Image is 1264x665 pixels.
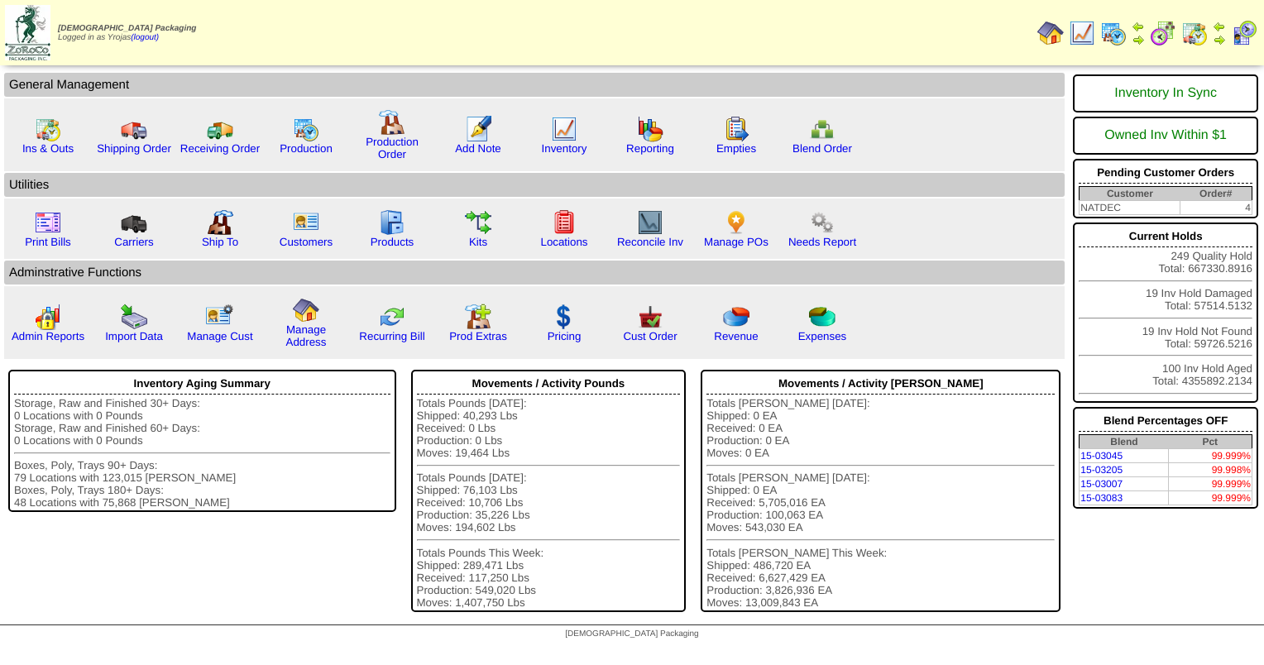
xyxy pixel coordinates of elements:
[792,142,852,155] a: Blend Order
[798,330,847,342] a: Expenses
[187,330,252,342] a: Manage Cust
[1231,20,1257,46] img: calendarcustomer.gif
[1100,20,1127,46] img: calendarprod.gif
[465,116,491,142] img: orders.gif
[1169,449,1252,463] td: 99.999%
[14,373,390,395] div: Inventory Aging Summary
[540,236,587,248] a: Locations
[706,373,1055,395] div: Movements / Activity [PERSON_NAME]
[637,209,663,236] img: line_graph2.gif
[1079,162,1252,184] div: Pending Customer Orders
[1073,222,1258,403] div: 249 Quality Hold Total: 667330.8916 19 Inv Hold Damaged Total: 57514.5132 19 Inv Hold Not Found T...
[617,236,683,248] a: Reconcile Inv
[551,304,577,330] img: dollar.gif
[623,330,677,342] a: Cust Order
[4,73,1065,97] td: General Management
[637,304,663,330] img: cust_order.png
[704,236,768,248] a: Manage POs
[449,330,507,342] a: Prod Extras
[1213,33,1226,46] img: arrowright.gif
[1213,20,1226,33] img: arrowleft.gif
[293,209,319,236] img: customers.gif
[280,236,333,248] a: Customers
[1080,201,1180,215] td: NATDEC
[1080,450,1123,462] a: 15-03045
[1079,226,1252,247] div: Current Holds
[1079,78,1252,109] div: Inventory In Sync
[205,304,236,330] img: managecust.png
[1180,187,1252,201] th: Order#
[809,209,835,236] img: workflow.png
[1079,120,1252,151] div: Owned Inv Within $1
[1169,435,1252,449] th: Pct
[1079,410,1252,432] div: Blend Percentages OFF
[723,304,749,330] img: pie_chart.png
[1180,201,1252,215] td: 4
[131,33,159,42] a: (logout)
[1169,491,1252,505] td: 99.999%
[379,304,405,330] img: reconcile.gif
[1169,463,1252,477] td: 99.998%
[548,330,582,342] a: Pricing
[25,236,71,248] a: Print Bills
[1150,20,1176,46] img: calendarblend.gif
[637,116,663,142] img: graph.gif
[1080,435,1169,449] th: Blend
[35,304,61,330] img: graph2.png
[379,209,405,236] img: cabinet.gif
[5,5,50,60] img: zoroco-logo-small.webp
[371,236,414,248] a: Products
[359,330,424,342] a: Recurring Bill
[207,209,233,236] img: factory2.gif
[105,330,163,342] a: Import Data
[1080,464,1123,476] a: 15-03205
[293,297,319,323] img: home.gif
[551,116,577,142] img: line_graph.gif
[1037,20,1064,46] img: home.gif
[809,304,835,330] img: pie_chart2.png
[809,116,835,142] img: network.png
[1132,20,1145,33] img: arrowleft.gif
[465,209,491,236] img: workflow.gif
[12,330,84,342] a: Admin Reports
[97,142,171,155] a: Shipping Order
[280,142,333,155] a: Production
[4,261,1065,285] td: Adminstrative Functions
[551,209,577,236] img: locations.gif
[417,397,681,609] div: Totals Pounds [DATE]: Shipped: 40,293 Lbs Received: 0 Lbs Production: 0 Lbs Moves: 19,464 Lbs Tot...
[4,173,1065,197] td: Utilities
[35,116,61,142] img: calendarinout.gif
[379,109,405,136] img: factory.gif
[1169,477,1252,491] td: 99.999%
[1132,33,1145,46] img: arrowright.gif
[58,24,196,42] span: Logged in as Yrojas
[286,323,327,348] a: Manage Address
[455,142,501,155] a: Add Note
[1080,187,1180,201] th: Customer
[1080,492,1123,504] a: 15-03083
[565,629,698,639] span: [DEMOGRAPHIC_DATA] Packaging
[121,116,147,142] img: truck.gif
[723,116,749,142] img: workorder.gif
[1181,20,1208,46] img: calendarinout.gif
[1080,478,1123,490] a: 15-03007
[788,236,856,248] a: Needs Report
[417,373,681,395] div: Movements / Activity Pounds
[202,236,238,248] a: Ship To
[542,142,587,155] a: Inventory
[716,142,756,155] a: Empties
[1069,20,1095,46] img: line_graph.gif
[626,142,674,155] a: Reporting
[121,209,147,236] img: truck3.gif
[114,236,153,248] a: Carriers
[180,142,260,155] a: Receiving Order
[22,142,74,155] a: Ins & Outs
[207,116,233,142] img: truck2.gif
[35,209,61,236] img: invoice2.gif
[465,304,491,330] img: prodextras.gif
[366,136,419,160] a: Production Order
[706,397,1055,609] div: Totals [PERSON_NAME] [DATE]: Shipped: 0 EA Received: 0 EA Production: 0 EA Moves: 0 EA Totals [PE...
[121,304,147,330] img: import.gif
[14,397,390,509] div: Storage, Raw and Finished 30+ Days: 0 Locations with 0 Pounds Storage, Raw and Finished 60+ Days:...
[58,24,196,33] span: [DEMOGRAPHIC_DATA] Packaging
